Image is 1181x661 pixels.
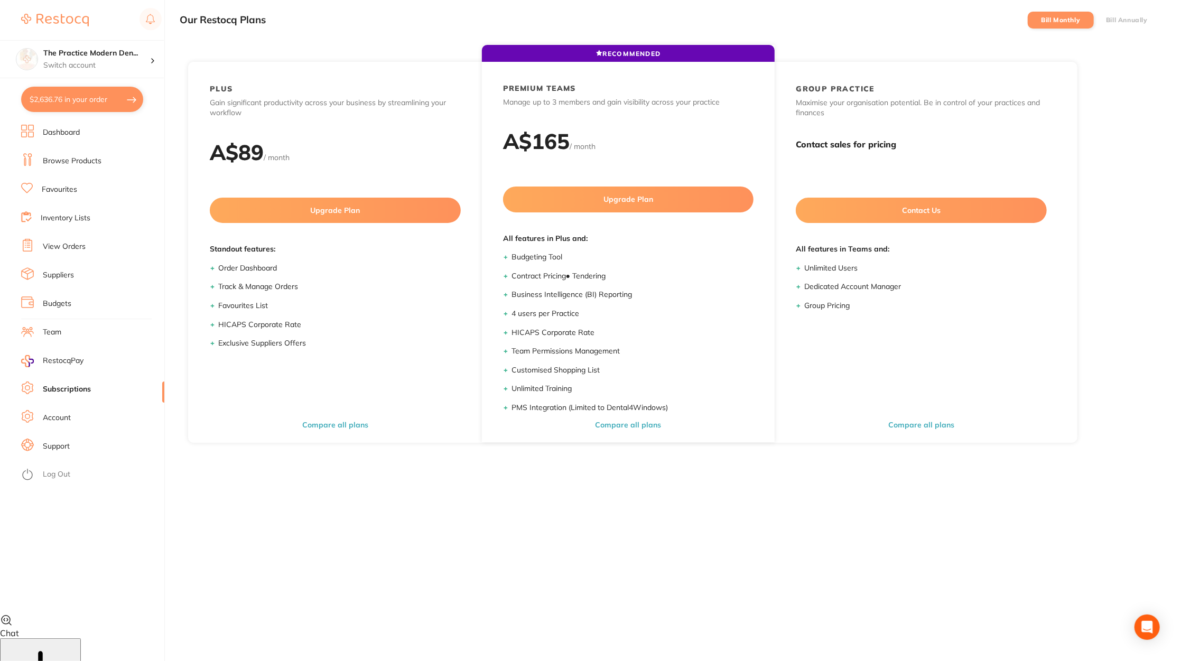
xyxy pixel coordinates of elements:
[796,84,875,94] h2: GROUP PRACTICE
[218,282,461,292] li: Track & Manage Orders
[43,356,83,366] span: RestocqPay
[43,469,70,480] a: Log Out
[596,50,661,58] span: RECOMMENDED
[1134,615,1160,640] div: Open Intercom Messenger
[43,327,61,338] a: Team
[796,98,1047,118] p: Maximise your organisation potential. Be in control of your practices and finances
[512,328,754,338] li: HICAPS Corporate Rate
[210,139,264,165] h2: A$ 89
[21,14,89,26] img: Restocq Logo
[885,420,957,430] button: Compare all plans
[21,467,161,483] button: Log Out
[804,282,1047,292] li: Dedicated Account Manager
[503,187,754,212] button: Upgrade Plan
[43,60,150,71] p: Switch account
[804,301,1047,311] li: Group Pricing
[43,413,71,423] a: Account
[796,139,1047,150] h3: Contact sales for pricing
[512,309,754,319] li: 4 users per Practice
[570,142,596,151] span: / month
[43,299,71,309] a: Budgets
[16,49,38,70] img: The Practice Modern Dentistry and Facial Aesthetics
[796,198,1047,223] button: Contact Us
[21,355,83,367] a: RestocqPay
[43,48,150,59] h4: The Practice Modern Dentistry and Facial Aesthetics
[210,244,461,255] span: Standout features:
[512,252,754,263] li: Budgeting Tool
[592,420,665,430] button: Compare all plans
[299,420,371,430] button: Compare all plans
[21,355,34,367] img: RestocqPay
[210,198,461,223] button: Upgrade Plan
[43,241,86,252] a: View Orders
[43,384,91,395] a: Subscriptions
[43,441,70,452] a: Support
[218,263,461,274] li: Order Dashboard
[43,127,80,138] a: Dashboard
[210,98,461,118] p: Gain significant productivity across your business by streamlining your workflow
[503,234,754,244] span: All features in Plus and:
[503,128,570,154] h2: A$ 165
[43,156,101,166] a: Browse Products
[210,84,233,94] h2: PLUS
[512,365,754,376] li: Customised Shopping List
[1106,16,1148,24] label: Bill Annually
[512,384,754,394] li: Unlimited Training
[180,14,266,26] h3: Our Restocq Plans
[512,271,754,282] li: Contract Pricing ● Tendering
[512,346,754,357] li: Team Permissions Management
[804,263,1047,274] li: Unlimited Users
[1041,16,1080,24] label: Bill Monthly
[21,87,143,112] button: $2,636.76 in your order
[796,244,1047,255] span: All features in Teams and:
[21,8,89,32] a: Restocq Logo
[43,270,74,281] a: Suppliers
[41,213,90,224] a: Inventory Lists
[503,97,754,108] p: Manage up to 3 members and gain visibility across your practice
[264,153,290,162] span: / month
[512,290,754,300] li: Business Intelligence (BI) Reporting
[503,83,576,93] h2: PREMIUM TEAMS
[512,403,754,413] li: PMS Integration (Limited to Dental4Windows)
[218,320,461,330] li: HICAPS Corporate Rate
[218,338,461,349] li: Exclusive Suppliers Offers
[218,301,461,311] li: Favourites List
[42,184,77,195] a: Favourites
